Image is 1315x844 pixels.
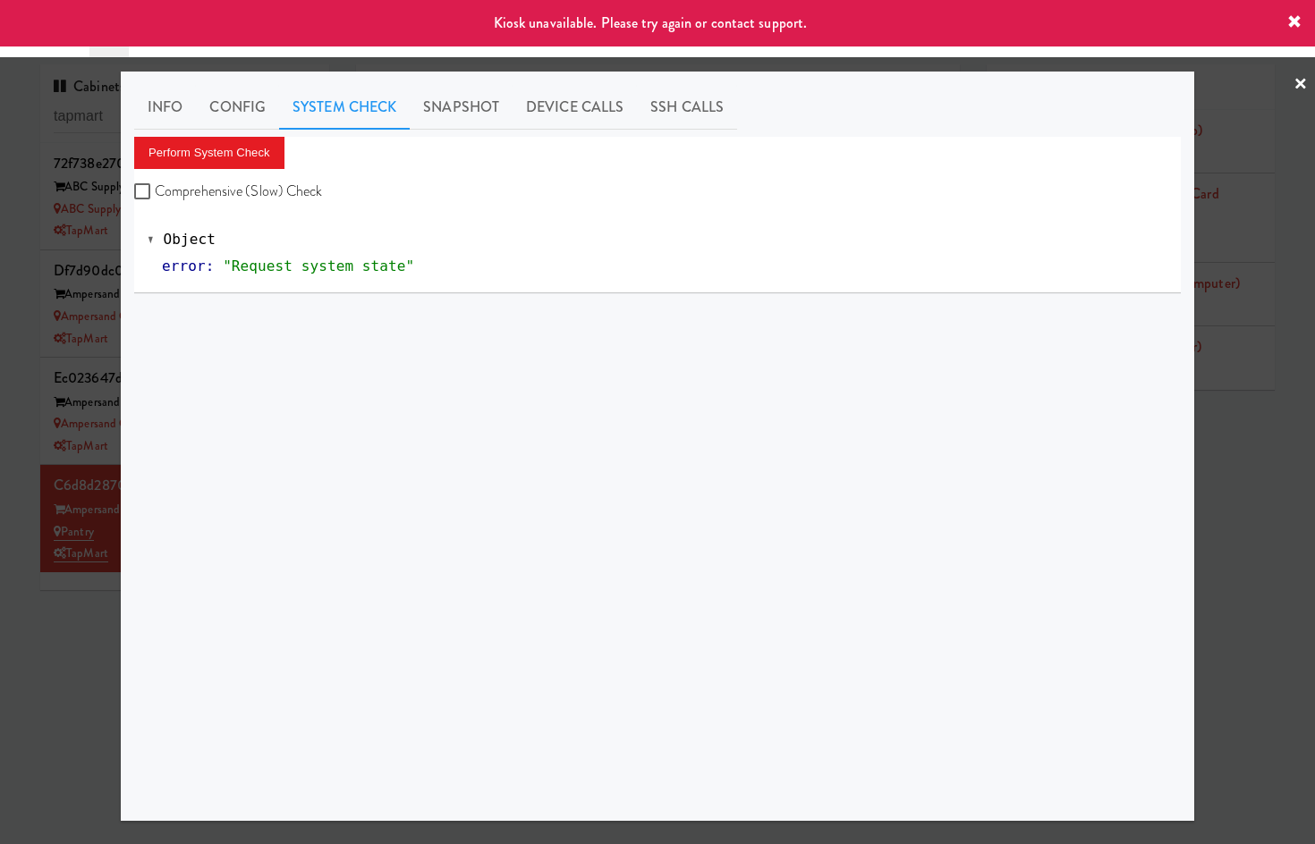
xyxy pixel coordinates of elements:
span: error [162,257,206,274]
a: × [1294,57,1308,113]
a: SSH Calls [637,85,737,130]
span: : [206,257,215,274]
a: Config [196,85,279,130]
a: Info [134,85,196,130]
a: System Check [279,85,410,130]
a: Snapshot [410,85,513,130]
label: Comprehensive (Slow) Check [134,178,323,205]
span: Kiosk unavailable. Please try again or contact support. [494,13,808,33]
button: Perform System Check [134,137,284,169]
a: Device Calls [513,85,637,130]
span: "Request system state" [223,257,414,274]
span: Object [164,231,216,248]
input: Comprehensive (Slow) Check [134,185,155,199]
